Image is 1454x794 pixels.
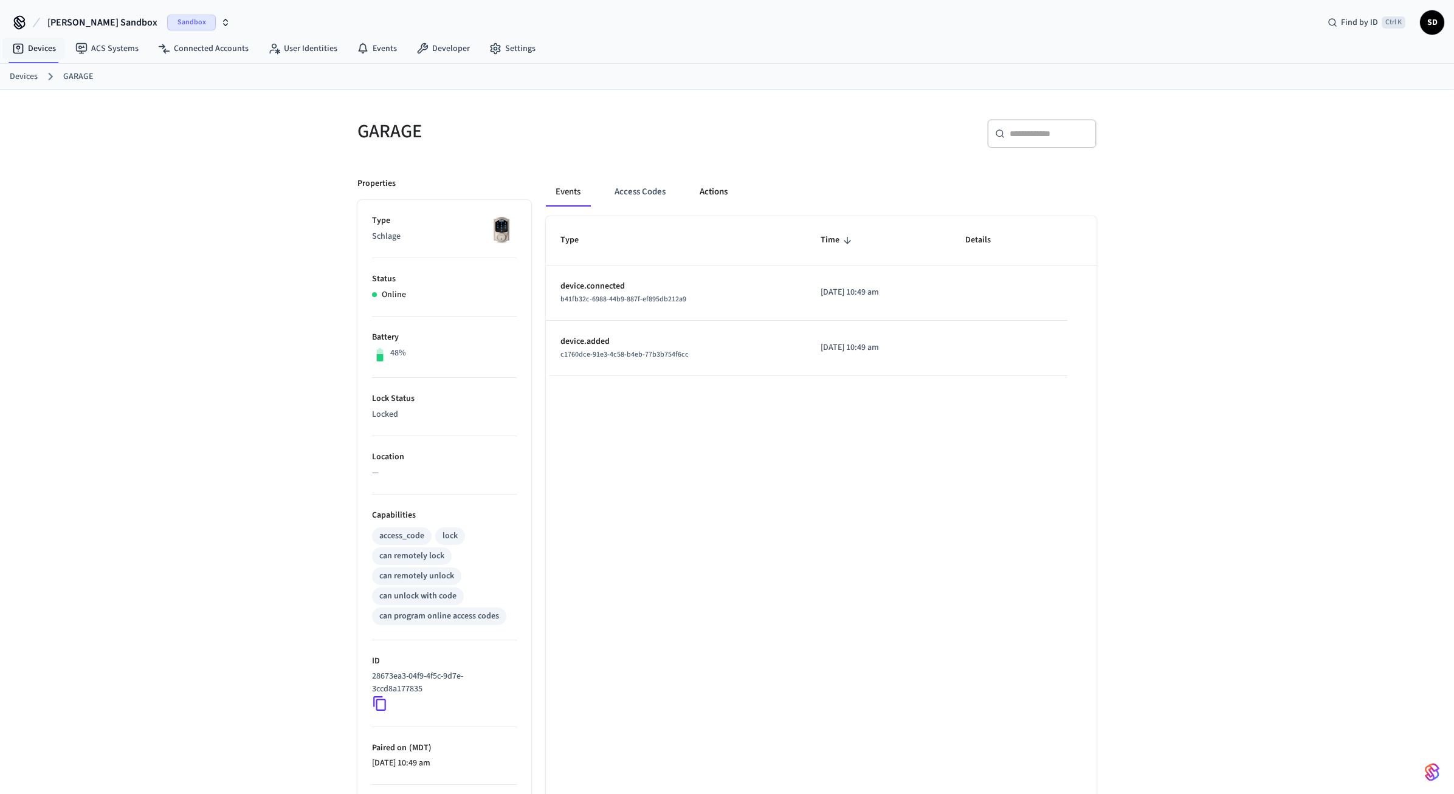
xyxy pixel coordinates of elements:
span: Sandbox [167,15,216,30]
img: SeamLogoGradient.69752ec5.svg [1425,762,1439,782]
p: Lock Status [372,392,517,405]
div: Find by IDCtrl K [1318,12,1415,33]
span: [PERSON_NAME] Sandbox [47,15,157,30]
p: Capabilities [372,509,517,522]
a: User Identities [258,38,347,60]
p: 28673ea3-04f9-4f5c-9d7e-3ccd8a177835 [372,670,512,696]
div: access_code [379,530,424,542]
span: Details [965,231,1007,250]
p: Properties [357,177,396,190]
span: Find by ID [1341,16,1378,29]
a: Devices [2,38,66,60]
p: Locked [372,408,517,421]
button: Actions [690,177,737,207]
p: [DATE] 10:49 am [821,341,936,354]
p: device.added [560,335,791,348]
p: Type [372,214,517,227]
p: ID [372,655,517,668]
p: Paired on [372,742,517,755]
p: [DATE] 10:49 am [821,286,936,299]
a: Developer [407,38,480,60]
a: ACS Systems [66,38,148,60]
a: Settings [480,38,545,60]
p: Status [372,273,517,286]
div: can remotely unlock [379,570,454,583]
a: GARAGE [63,70,93,83]
h5: GARAGE [357,119,720,144]
p: — [372,467,517,479]
img: Schlage Sense Smart Deadbolt with Camelot Trim, Front [486,214,517,245]
table: sticky table [546,216,1097,375]
span: Time [821,231,855,250]
span: Type [560,231,594,250]
button: SD [1420,10,1444,35]
p: device.connected [560,280,791,293]
a: Devices [10,70,38,83]
div: can unlock with code [379,590,457,603]
span: Ctrl K [1382,16,1405,29]
button: Events [546,177,590,207]
p: Location [372,451,517,464]
p: Schlage [372,230,517,243]
span: ( MDT ) [407,742,432,754]
div: lock [443,530,458,542]
span: c1760dce-91e3-4c58-b4eb-77b3b754f6cc [560,349,689,360]
span: SD [1421,12,1443,33]
a: Events [347,38,407,60]
span: b41fb32c-6988-44b9-887f-ef895db212a9 [560,294,686,304]
p: 48% [390,347,406,360]
p: [DATE] 10:49 am [372,757,517,770]
a: Connected Accounts [148,38,258,60]
div: can remotely lock [379,550,444,563]
button: Access Codes [605,177,675,207]
div: ant example [546,177,1097,207]
p: Battery [372,331,517,344]
p: Online [382,289,406,301]
div: can program online access codes [379,610,499,623]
